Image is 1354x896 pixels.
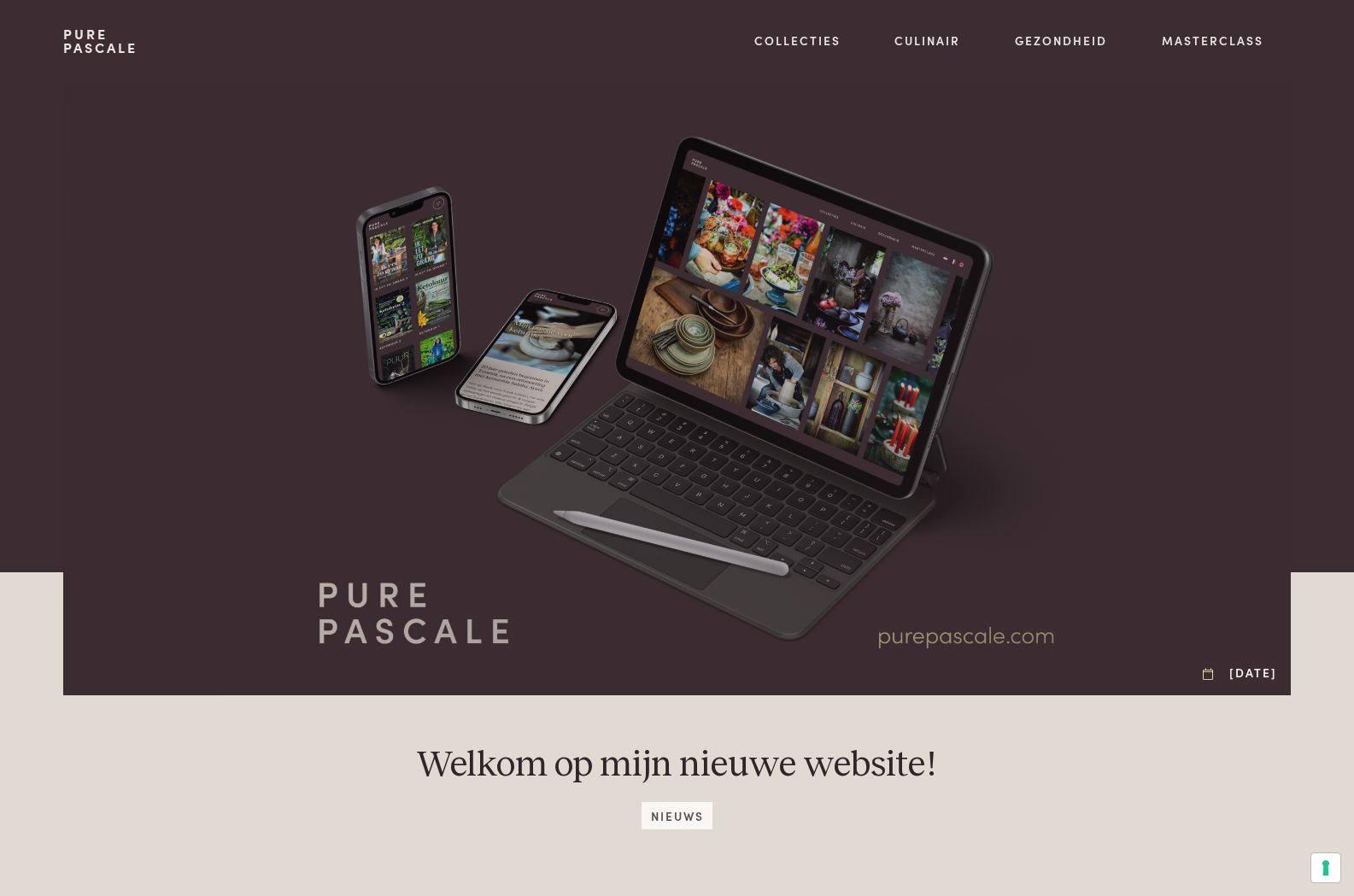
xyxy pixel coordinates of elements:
a: Gezondheid [1015,32,1107,50]
a: Collecties [754,32,841,50]
div: [DATE] [1203,664,1277,682]
a: PurePascale [63,27,138,55]
span: Nieuws [642,802,712,829]
a: Masterclass [1162,32,1263,50]
button: Uw voorkeuren voor toestemming voor trackingtechnologieën [1311,853,1340,882]
h1: Welkom op mijn nieuwe website! [416,743,937,788]
a: Culinair [894,32,960,50]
